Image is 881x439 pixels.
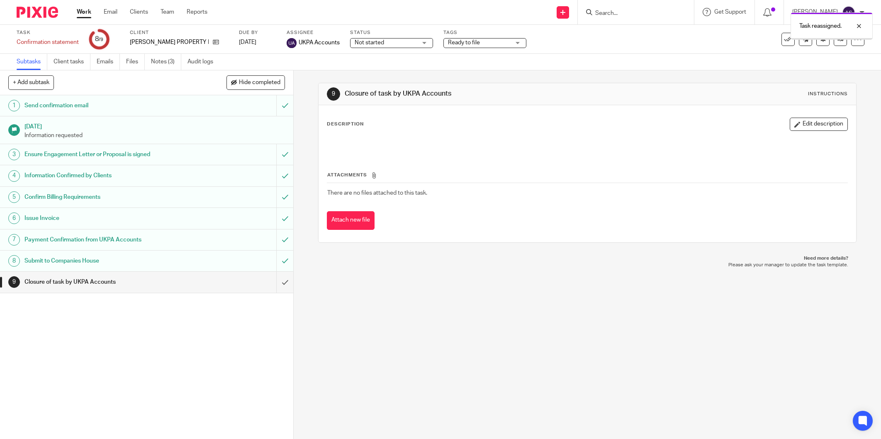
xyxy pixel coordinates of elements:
[842,6,855,19] img: svg%3E
[126,54,145,70] a: Files
[151,54,181,70] a: Notes (3)
[24,255,187,267] h1: Submit to Companies House
[8,212,20,224] div: 6
[8,170,20,182] div: 4
[345,89,605,98] h1: Closure of task by UKPA Accounts
[299,39,340,47] span: UKPA Accounts
[24,212,187,224] h1: Issue Invoice
[327,190,427,196] span: There are no files attached to this task.
[17,54,47,70] a: Subtasks
[790,118,848,131] button: Edit description
[130,29,229,36] label: Client
[8,276,20,288] div: 9
[187,54,219,70] a: Audit logs
[287,29,340,36] label: Assignee
[130,38,209,46] p: [PERSON_NAME] PROPERTY LTD
[95,34,103,44] div: 8
[448,40,480,46] span: Ready to file
[327,87,340,101] div: 9
[24,169,187,182] h1: Information Confirmed by Clients
[104,8,117,16] a: Email
[130,8,148,16] a: Clients
[17,38,79,46] div: Confirmation statement
[8,100,20,111] div: 1
[799,22,842,30] p: Task reassigned.
[239,39,256,45] span: [DATE]
[239,29,276,36] label: Due by
[24,148,187,161] h1: Ensure Engagement Letter or Proposal is signed
[808,91,848,97] div: Instructions
[8,149,20,160] div: 3
[326,262,848,268] p: Please ask your manager to update the task template.
[77,8,91,16] a: Work
[24,276,187,288] h1: Closure of task by UKPA Accounts
[350,29,433,36] label: Status
[326,255,848,262] p: Need more details?
[187,8,207,16] a: Reports
[287,38,297,48] img: svg%3E
[355,40,384,46] span: Not started
[8,75,54,89] button: + Add subtask
[327,121,364,128] p: Description
[8,191,20,203] div: 5
[327,173,367,177] span: Attachments
[24,99,187,112] h1: Send confirmation email
[17,7,58,18] img: Pixie
[54,54,90,70] a: Client tasks
[97,54,120,70] a: Emails
[327,211,375,230] button: Attach new file
[8,255,20,267] div: 8
[226,75,285,89] button: Hide completed
[239,80,280,86] span: Hide completed
[24,121,285,131] h1: [DATE]
[17,29,79,36] label: Task
[24,234,187,246] h1: Payment Confirmation from UKPA Accounts
[24,191,187,203] h1: Confirm Billing Requirements
[8,234,20,246] div: 7
[161,8,174,16] a: Team
[99,37,103,42] small: /9
[24,131,285,140] p: Information requested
